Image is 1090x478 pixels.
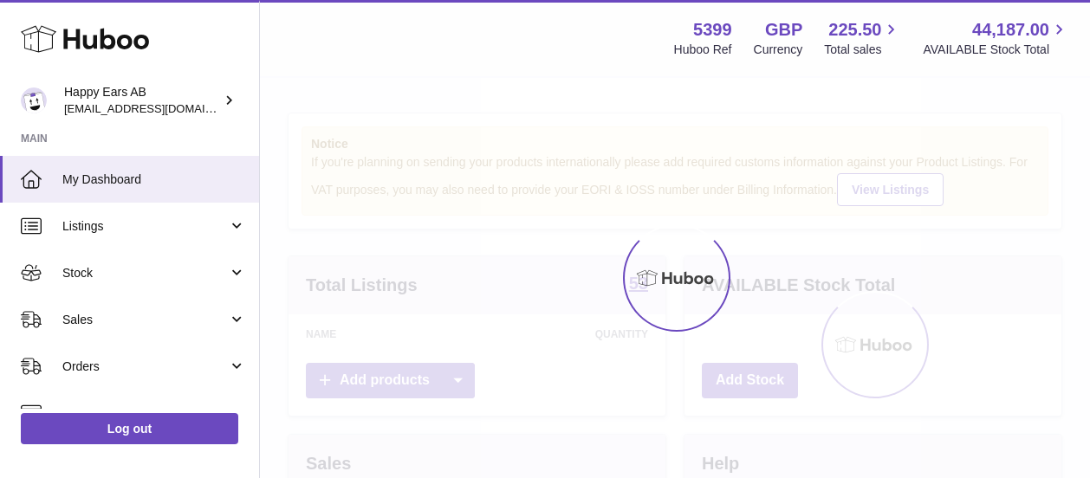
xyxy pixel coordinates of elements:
strong: 5399 [693,18,732,42]
span: [EMAIL_ADDRESS][DOMAIN_NAME] [64,101,255,115]
span: Total sales [824,42,901,58]
span: 44,187.00 [972,18,1049,42]
span: 225.50 [828,18,881,42]
span: AVAILABLE Stock Total [923,42,1069,58]
div: Happy Ears AB [64,84,220,117]
a: 44,187.00 AVAILABLE Stock Total [923,18,1069,58]
span: Orders [62,358,228,375]
strong: GBP [765,18,802,42]
span: Sales [62,312,228,328]
span: My Dashboard [62,171,246,188]
span: Stock [62,265,228,281]
span: Usage [62,405,246,422]
a: 225.50 Total sales [824,18,901,58]
div: Currency [754,42,803,58]
div: Huboo Ref [674,42,732,58]
a: Log out [21,413,238,444]
span: Listings [62,218,228,235]
img: 3pl@happyearsearplugs.com [21,87,47,113]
